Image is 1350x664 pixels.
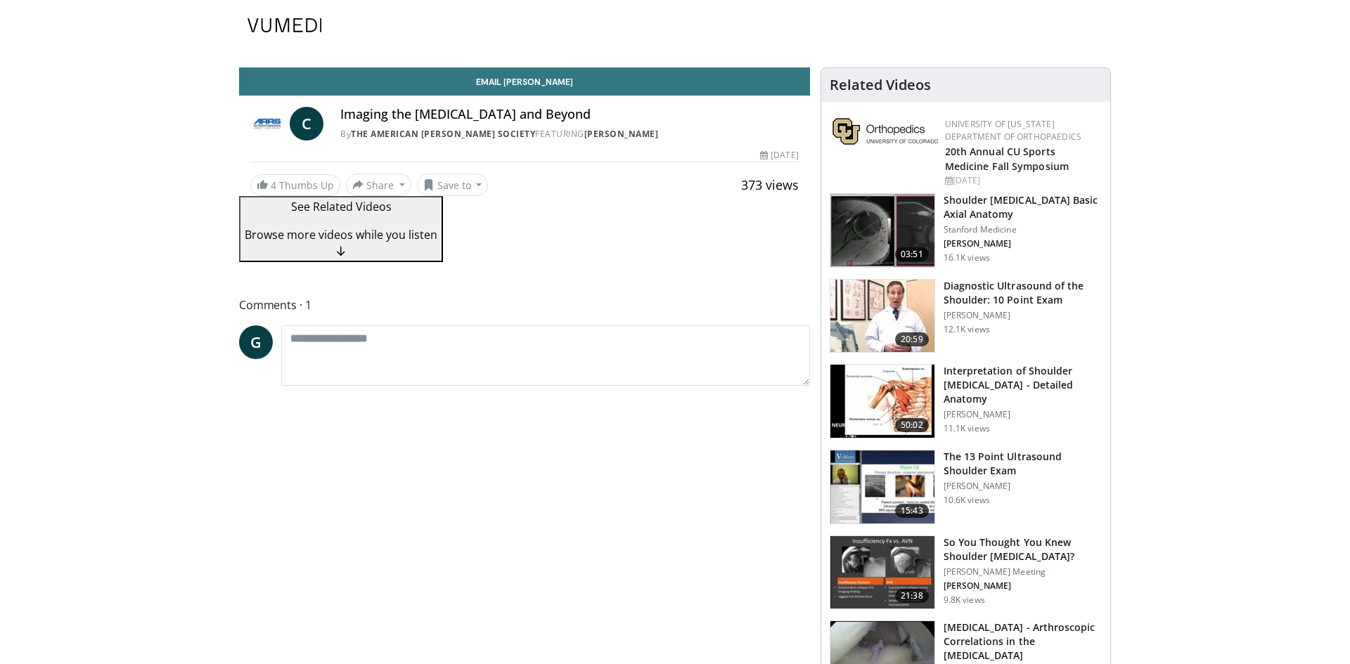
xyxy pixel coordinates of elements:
[895,332,929,346] span: 20:59
[944,495,990,506] p: 10.6K views
[944,279,1102,307] h3: Diagnostic Ultrasound of the Shoulder: 10 Point Exam
[239,325,273,359] a: G
[830,365,934,438] img: b344877d-e8e2-41e4-9927-e77118ec7d9d.150x105_q85_crop-smart_upscale.jpg
[830,193,1102,268] a: 03:51 Shoulder [MEDICAL_DATA] Basic Axial Anatomy Stanford Medicine [PERSON_NAME] 16.1K views
[944,324,990,335] p: 12.1K views
[944,580,1102,592] p: Julia Crim
[895,418,929,432] span: 50:02
[944,450,1102,478] h3: The 13 Point Ultrasound Shoulder Exam
[945,174,1099,187] div: [DATE]
[245,198,437,215] p: See Related Videos
[945,145,1069,173] a: 20th Annual CU Sports Medicine Fall Symposium
[830,450,934,523] img: 7b323ec8-d3a2-4ab0-9251-f78bf6f4eb32.150x105_q85_crop-smart_upscale.jpg
[830,279,1102,353] a: 20:59 Diagnostic Ultrasound of the Shoulder: 10 Point Exam [PERSON_NAME] 12.1K views
[247,18,322,32] img: VuMedi Logo
[760,149,798,162] div: [DATE]
[944,594,985,606] p: 9.8K views
[944,409,1102,420] p: [PERSON_NAME]
[340,128,799,141] div: By FEATURING
[830,536,934,609] img: 2e61534f-2f66-4c4f-9b14-2c5f2cca558f.150x105_q85_crop-smart_upscale.jpg
[417,174,489,196] button: Save to
[895,589,929,603] span: 21:38
[895,247,929,261] span: 03:51
[830,364,1102,438] a: 50:02 Interpretation of Shoulder [MEDICAL_DATA] - Detailed Anatomy [PERSON_NAME] 11.1K views
[944,238,1102,249] p: Chris Beaulieu
[944,566,1102,578] p: [PERSON_NAME] Meeting
[830,535,1102,610] a: 21:38 So You Thought You Knew Shoulder [MEDICAL_DATA]? [PERSON_NAME] Meeting [PERSON_NAME] 9.8K v...
[895,504,929,518] span: 15:43
[741,176,799,193] span: 373 views
[351,128,535,140] a: The American [PERSON_NAME] Society
[340,107,799,122] h4: Imaging the [MEDICAL_DATA] and Beyond
[944,252,990,263] p: 16.1K views
[944,224,1102,235] p: Stanford Medicine
[944,310,1102,321] p: [PERSON_NAME]
[832,118,938,145] img: 355603a8-37da-49b6-856f-e00d7e9307d3.png.150x105_q85_autocrop_double_scale_upscale_version-0.2.png
[239,296,810,314] span: Comments 1
[584,128,659,140] a: [PERSON_NAME]
[239,67,810,96] a: Email [PERSON_NAME]
[830,450,1102,524] a: 15:43 The 13 Point Ultrasound Shoulder Exam [PERSON_NAME] 10.6K views
[944,535,1102,564] h3: So You Thought You Knew Shoulder [MEDICAL_DATA]?
[944,364,1102,406] h3: Interpretation of Shoulder [MEDICAL_DATA] - Detailed Anatomy
[830,194,934,267] img: 843da3bf-65ba-4ef1-b378-e6073ff3724a.150x105_q85_crop-smart_upscale.jpg
[830,77,931,93] h4: Related Videos
[944,193,1102,221] h3: Shoulder [MEDICAL_DATA] Basic Axial Anatomy
[239,196,443,262] button: See Related Videos Browse more videos while you listen
[271,178,276,192] span: 4
[250,174,340,196] a: 4 Thumbs Up
[944,620,1102,663] h3: [MEDICAL_DATA] - Arthroscopic Correlations in the [MEDICAL_DATA]
[944,481,1102,492] p: [PERSON_NAME]
[830,280,934,353] img: 2e2aae31-c28f-4877-acf1-fe75dd611276.150x105_q85_crop-smart_upscale.jpg
[944,423,990,434] p: 11.1K views
[245,227,437,242] span: Browse more videos while you listen
[945,118,1081,143] a: University of [US_STATE] Department of Orthopaedics
[346,174,411,196] button: Share
[290,107,323,141] a: C
[250,107,284,141] img: The American Roentgen Ray Society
